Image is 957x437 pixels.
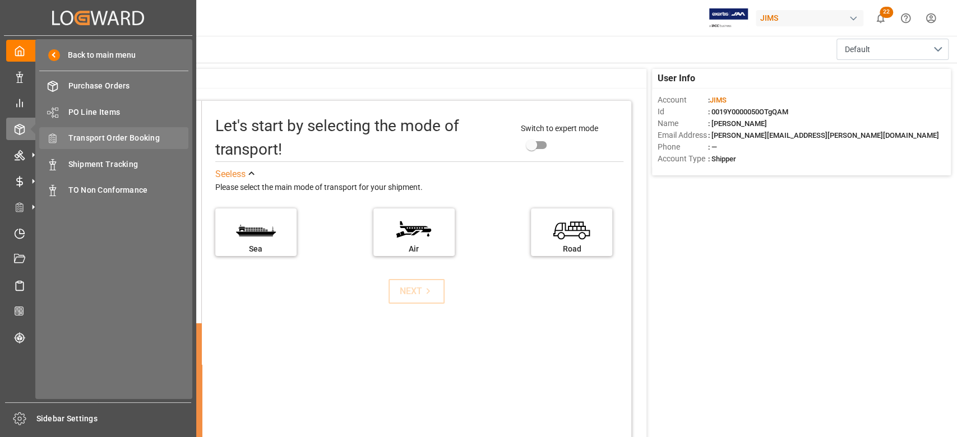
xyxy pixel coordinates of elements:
[68,159,189,170] span: Shipment Tracking
[36,413,192,425] span: Sidebar Settings
[39,153,188,175] a: Shipment Tracking
[658,72,695,85] span: User Info
[708,155,736,163] span: : Shipper
[710,96,727,104] span: JIMS
[868,6,893,31] button: show 22 new notifications
[893,6,918,31] button: Help Center
[68,106,189,118] span: PO Line Items
[658,129,708,141] span: Email Address
[6,300,190,322] a: CO2 Calculator
[6,40,190,62] a: My Cockpit
[389,279,445,304] button: NEXT
[39,179,188,201] a: TO Non Conformance
[39,101,188,123] a: PO Line Items
[836,39,949,60] button: open menu
[709,8,748,28] img: Exertis%20JAM%20-%20Email%20Logo.jpg_1722504956.jpg
[756,7,868,29] button: JIMS
[6,326,190,348] a: Tracking Shipment
[68,184,189,196] span: TO Non Conformance
[6,92,190,114] a: My Reports
[658,106,708,118] span: Id
[537,243,607,255] div: Road
[880,7,893,18] span: 22
[215,168,246,181] div: See less
[6,222,190,244] a: Timeslot Management V2
[400,285,434,298] div: NEXT
[708,119,767,128] span: : [PERSON_NAME]
[708,143,717,151] span: : —
[60,49,136,61] span: Back to main menu
[379,243,449,255] div: Air
[658,94,708,106] span: Account
[658,118,708,129] span: Name
[658,141,708,153] span: Phone
[221,243,291,255] div: Sea
[521,124,598,133] span: Switch to expert mode
[215,181,624,194] div: Please select the main mode of transport for your shipment.
[756,10,863,26] div: JIMS
[658,153,708,165] span: Account Type
[6,274,190,296] a: Sailing Schedules
[708,108,788,116] span: : 0019Y0000050OTgQAM
[68,80,189,92] span: Purchase Orders
[68,132,189,144] span: Transport Order Booking
[39,75,188,97] a: Purchase Orders
[845,44,870,55] span: Default
[215,114,510,161] div: Let's start by selecting the mode of transport!
[708,96,727,104] span: :
[39,127,188,149] a: Transport Order Booking
[6,248,190,270] a: Document Management
[6,66,190,87] a: Data Management
[708,131,939,140] span: : [PERSON_NAME][EMAIL_ADDRESS][PERSON_NAME][DOMAIN_NAME]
